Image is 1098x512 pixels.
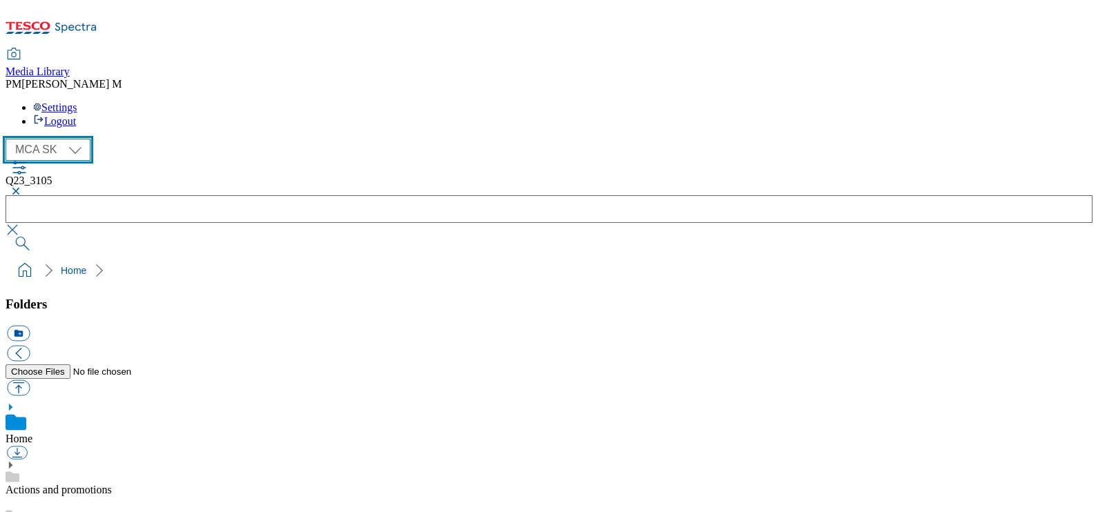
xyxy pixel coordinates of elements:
a: Actions and promotions [6,484,112,495]
a: home [14,259,36,282]
span: Media Library [6,66,70,77]
a: Home [6,433,32,444]
span: Q23_3105 [6,175,52,186]
a: Media Library [6,49,70,78]
span: PM [6,78,21,90]
a: Logout [33,115,76,127]
span: [PERSON_NAME] M [21,78,122,90]
a: Home [61,265,86,276]
a: Settings [33,101,77,113]
nav: breadcrumb [6,257,1092,284]
h3: Folders [6,297,1092,312]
